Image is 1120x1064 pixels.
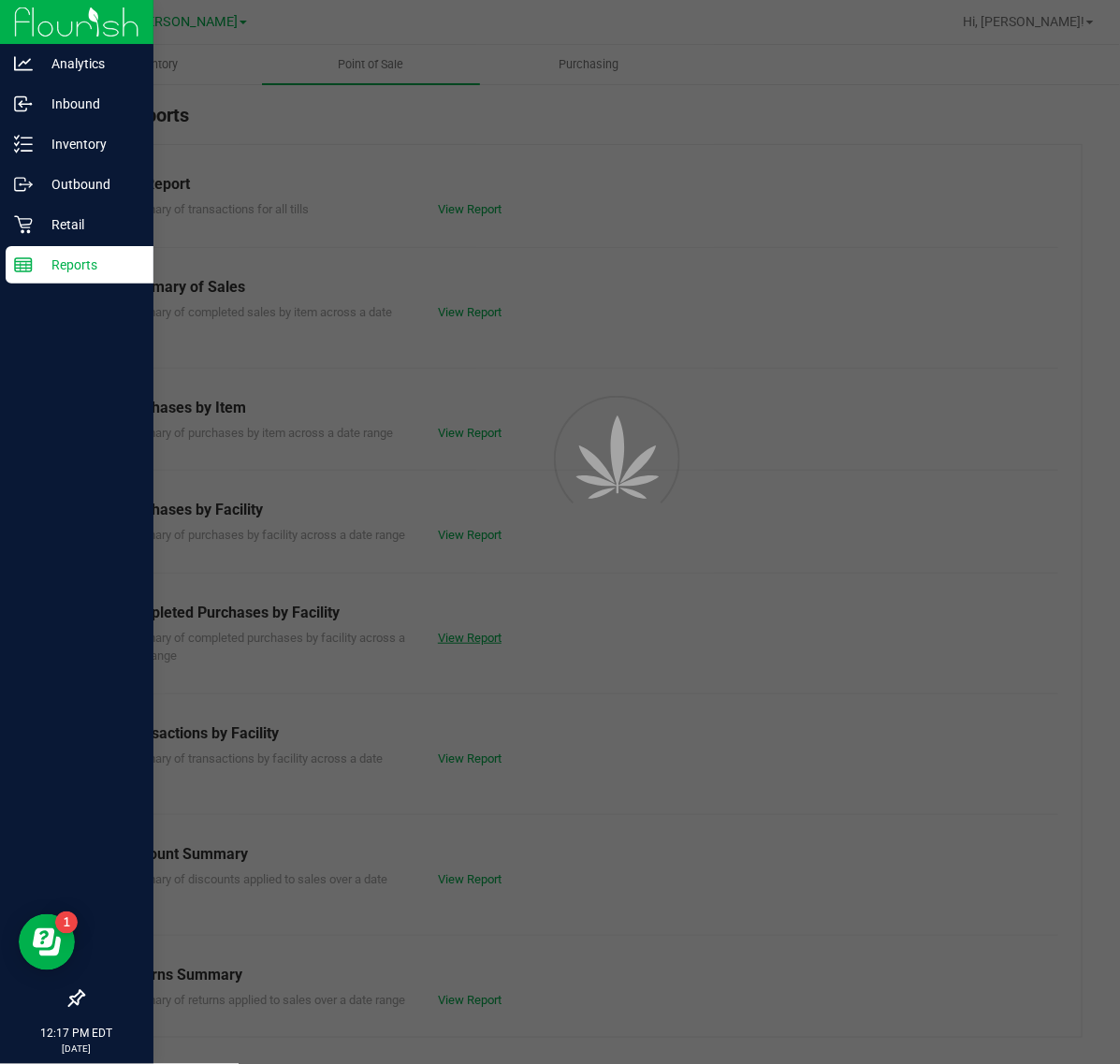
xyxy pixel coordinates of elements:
[14,95,33,113] inline-svg: Inbound
[33,93,145,115] p: Inbound
[8,1042,145,1056] p: [DATE]
[14,135,33,153] inline-svg: Inventory
[33,254,145,276] p: Reports
[33,173,145,196] p: Outbound
[14,255,33,274] inline-svg: Reports
[55,911,78,934] iframe: Resource center unread badge
[33,213,145,236] p: Retail
[14,54,33,73] inline-svg: Analytics
[14,175,33,194] inline-svg: Outbound
[33,52,145,75] p: Analytics
[8,1025,145,1042] p: 12:17 PM EDT
[14,215,33,234] inline-svg: Retail
[33,133,145,155] p: Inventory
[19,914,75,970] iframe: Resource center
